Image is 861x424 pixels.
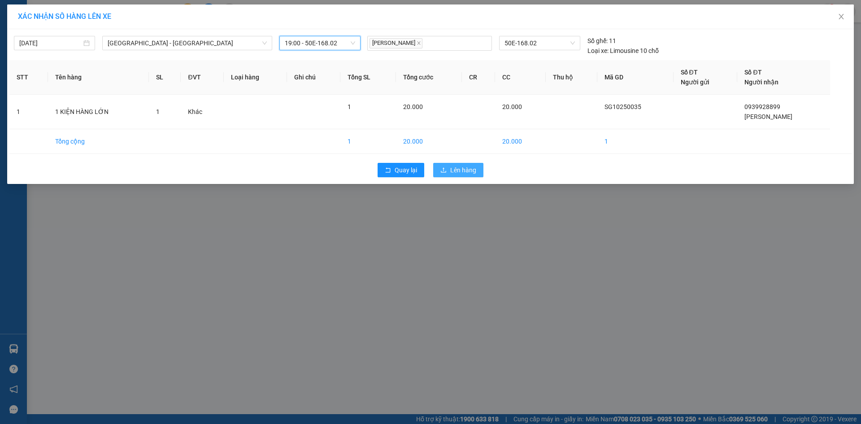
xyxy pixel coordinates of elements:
span: Loại xe: [587,46,609,56]
span: Lên hàng [450,165,476,175]
span: Sài Gòn - Vĩnh Long [108,36,267,50]
th: Tên hàng [48,60,149,95]
th: SL [149,60,181,95]
div: VP [GEOGRAPHIC_DATA] [8,8,99,29]
div: [PERSON_NAME] [105,29,177,40]
span: 20.000 [403,103,423,110]
span: [PERSON_NAME] [370,38,422,48]
span: XÁC NHẬN SỐ HÀNG LÊN XE [18,12,111,21]
span: 0939928899 [744,103,780,110]
button: uploadLên hàng [433,163,483,177]
button: rollbackQuay lại [378,163,424,177]
td: 1 [597,129,674,154]
td: 1 [340,129,396,154]
th: Ghi chú [287,60,340,95]
input: 13/10/2025 [19,38,82,48]
th: Thu hộ [546,60,597,95]
button: Close [829,4,854,30]
div: Limousine 10 chỗ [587,46,659,56]
th: ĐVT [181,60,223,95]
span: Người gửi [681,79,709,86]
th: CR [462,60,495,95]
span: 20.000 [502,103,522,110]
span: Số ĐT [681,69,698,76]
th: STT [9,60,48,95]
th: Loại hàng [224,60,287,95]
span: Người nhận [744,79,778,86]
th: Tổng cước [396,60,462,95]
span: CC : [104,60,116,70]
span: 1 [156,108,160,115]
span: rollback [385,167,391,174]
div: 0939928899 [105,40,177,52]
span: close [417,41,421,45]
th: Mã GD [597,60,674,95]
td: 20.000 [396,129,462,154]
span: close [838,13,845,20]
div: VP Vĩnh Long [105,8,177,29]
td: 20.000 [495,129,546,154]
span: Nhận: [105,9,126,18]
span: 19:00 - 50E-168.02 [285,36,355,50]
span: Quay lại [395,165,417,175]
span: 50E-168.02 [504,36,574,50]
td: Khác [181,95,223,129]
span: Gửi: [8,9,22,18]
div: 11 [587,36,616,46]
span: [PERSON_NAME] [744,113,792,120]
span: Số ghế: [587,36,608,46]
span: upload [440,167,447,174]
th: Tổng SL [340,60,396,95]
td: Tổng cộng [48,129,149,154]
td: 1 KIỆN HÀNG LỚN [48,95,149,129]
div: 20.000 [104,58,178,70]
td: 1 [9,95,48,129]
span: Số ĐT [744,69,761,76]
span: 1 [348,103,351,110]
th: CC [495,60,546,95]
span: down [262,40,267,46]
span: SG10250035 [604,103,641,110]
